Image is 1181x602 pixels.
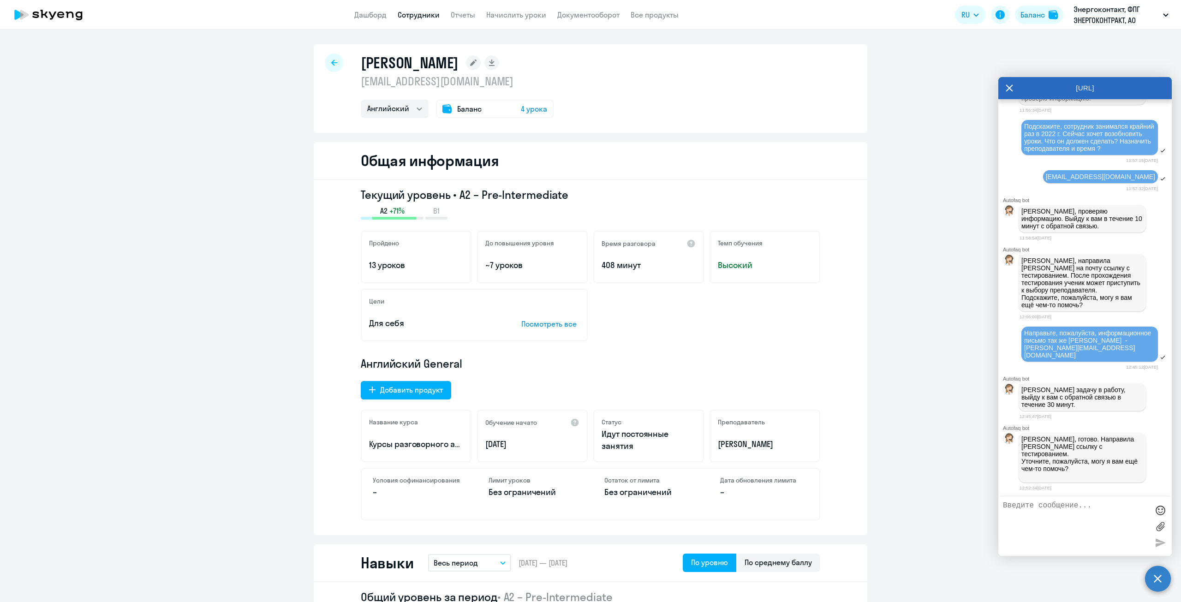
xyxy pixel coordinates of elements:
[557,10,620,19] a: Документооборот
[1021,386,1143,408] p: [PERSON_NAME] задачу в работу, выйду к вам с обратной связью в течение 30 минут.
[1003,197,1172,203] div: Autofaq bot
[718,418,765,426] h5: Преподаватель
[380,206,388,216] span: A2
[604,486,692,498] p: Без ограничений
[602,418,621,426] h5: Статус
[1049,10,1058,19] img: balance
[354,10,387,19] a: Дашборд
[485,438,579,450] p: [DATE]
[1003,247,1172,252] div: Autofaq bot
[604,476,692,484] h4: Остаток от лимита
[1003,376,1172,381] div: Autofaq bot
[433,206,440,216] span: B1
[428,554,511,572] button: Весь период
[1024,123,1156,152] span: Подскажите, сотрудник занимался крайний раз в 2022 г. Сейчас хочет возобновить уроки. Что он долж...
[398,10,440,19] a: Сотрудники
[718,239,763,247] h5: Темп обучения
[745,557,812,568] div: По среднему баллу
[1126,364,1158,370] time: 12:45:12[DATE]
[380,384,443,395] div: Добавить продукт
[1020,414,1051,419] time: 12:45:47[DATE]
[361,151,499,170] h2: Общая информация
[369,438,463,450] p: Курсы разговорного английского языка по скайпу
[1074,4,1159,26] p: Энергоконтакт, ФПГ ЭНЕРГОКОНТРАКТ, АО
[1020,107,1051,113] time: 11:56:34[DATE]
[369,317,493,329] p: Для себя
[1003,433,1015,447] img: bot avatar
[1126,158,1158,163] time: 11:57:15[DATE]
[489,476,577,484] h4: Лимит уроков
[361,554,413,572] h2: Навыки
[434,557,478,568] p: Весь период
[718,438,812,450] p: [PERSON_NAME]
[1020,9,1045,20] div: Баланс
[1024,329,1153,359] span: Направьте, пожалуйста, информационное письмо так же [PERSON_NAME] - [PERSON_NAME][EMAIL_ADDRESS][...
[691,557,728,568] div: По уровню
[1015,6,1063,24] button: Балансbalance
[1021,208,1143,230] p: [PERSON_NAME], проверяю информацию. Выйду к вам в течение 10 минут с обратной связью.
[631,10,679,19] a: Все продукты
[720,486,808,498] p: –
[1020,485,1051,490] time: 12:52:34[DATE]
[519,558,567,568] span: [DATE] — [DATE]
[389,206,405,216] span: +71%
[369,418,418,426] h5: Название курса
[1003,425,1172,431] div: Autofaq bot
[1046,173,1155,180] span: [EMAIL_ADDRESS][DOMAIN_NAME]
[1020,314,1051,319] time: 12:06:00[DATE]
[1126,186,1158,191] time: 11:57:32[DATE]
[373,476,461,484] h4: Условия софинансирования
[486,10,546,19] a: Начислить уроки
[955,6,985,24] button: RU
[718,259,812,271] span: Высокий
[961,9,970,20] span: RU
[602,259,696,271] p: 408 минут
[457,103,482,114] span: Баланс
[521,318,579,329] p: Посмотреть все
[489,486,577,498] p: Без ограничений
[1003,205,1015,219] img: bot avatar
[361,54,459,72] h1: [PERSON_NAME]
[1021,257,1143,309] p: [PERSON_NAME], направила [PERSON_NAME] на почту ссылку с тестированием. После прохождения тестиро...
[361,74,554,89] p: [EMAIL_ADDRESS][DOMAIN_NAME]
[451,10,475,19] a: Отчеты
[369,297,384,305] h5: Цели
[1003,255,1015,268] img: bot avatar
[1153,519,1167,533] label: Лимит 10 файлов
[361,187,820,202] h3: Текущий уровень • A2 – Pre-Intermediate
[485,239,554,247] h5: До повышения уровня
[602,428,696,452] p: Идут постоянные занятия
[369,259,463,271] p: 13 уроков
[1021,435,1143,480] p: [PERSON_NAME], готово. Направила [PERSON_NAME] ссылку с тестированием. Уточните, пожалуйста, могу...
[602,239,656,248] h5: Время разговора
[485,418,537,427] h5: Обучение начато
[1069,4,1173,26] button: Энергоконтакт, ФПГ ЭНЕРГОКОНТРАКТ, АО
[369,239,399,247] h5: Пройдено
[361,356,462,371] span: Английский General
[720,476,808,484] h4: Дата обновления лимита
[1020,235,1051,240] time: 11:58:54[DATE]
[361,381,451,399] button: Добавить продукт
[521,103,547,114] span: 4 урока
[1003,384,1015,397] img: bot avatar
[485,259,579,271] p: ~7 уроков
[373,486,461,498] p: –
